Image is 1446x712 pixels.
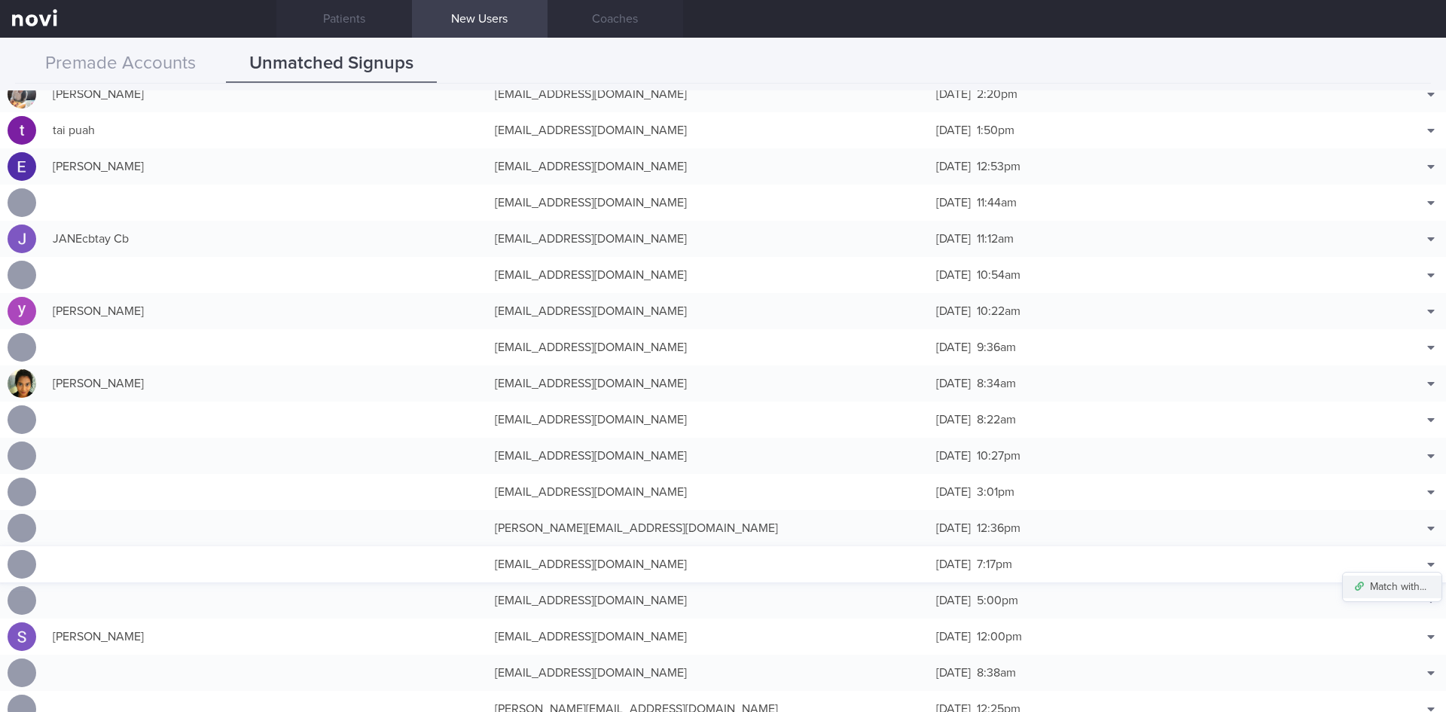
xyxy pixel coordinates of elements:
[977,269,1020,281] span: 10:54am
[487,332,929,362] div: [EMAIL_ADDRESS][DOMAIN_NAME]
[45,224,487,254] div: JANEcbtay Cb
[936,558,971,570] span: [DATE]
[487,79,929,109] div: [EMAIL_ADDRESS][DOMAIN_NAME]
[487,151,929,182] div: [EMAIL_ADDRESS][DOMAIN_NAME]
[45,79,487,109] div: [PERSON_NAME]
[936,88,971,100] span: [DATE]
[936,197,971,209] span: [DATE]
[226,45,437,83] button: Unmatched Signups
[936,160,971,173] span: [DATE]
[936,486,971,498] span: [DATE]
[977,341,1016,353] span: 9:36am
[977,233,1014,245] span: 11:12am
[936,377,971,390] span: [DATE]
[936,124,971,136] span: [DATE]
[487,477,929,507] div: [EMAIL_ADDRESS][DOMAIN_NAME]
[977,88,1017,100] span: 2:20pm
[977,197,1017,209] span: 11:44am
[936,414,971,426] span: [DATE]
[487,405,929,435] div: [EMAIL_ADDRESS][DOMAIN_NAME]
[977,631,1022,643] span: 12:00pm
[936,341,971,353] span: [DATE]
[15,45,226,83] button: Premade Accounts
[977,594,1018,607] span: 5:00pm
[487,658,929,688] div: [EMAIL_ADDRESS][DOMAIN_NAME]
[487,296,929,326] div: [EMAIL_ADDRESS][DOMAIN_NAME]
[487,224,929,254] div: [EMAIL_ADDRESS][DOMAIN_NAME]
[45,151,487,182] div: [PERSON_NAME]
[936,594,971,607] span: [DATE]
[977,558,1012,570] span: 7:17pm
[936,305,971,317] span: [DATE]
[977,522,1020,534] span: 12:36pm
[936,667,971,679] span: [DATE]
[45,622,487,652] div: [PERSON_NAME]
[45,296,487,326] div: [PERSON_NAME]
[977,305,1020,317] span: 10:22am
[936,631,971,643] span: [DATE]
[936,233,971,245] span: [DATE]
[487,368,929,399] div: [EMAIL_ADDRESS][DOMAIN_NAME]
[936,269,971,281] span: [DATE]
[977,667,1016,679] span: 8:38am
[487,115,929,145] div: [EMAIL_ADDRESS][DOMAIN_NAME]
[487,549,929,579] div: [EMAIL_ADDRESS][DOMAIN_NAME]
[487,585,929,616] div: [EMAIL_ADDRESS][DOMAIN_NAME]
[1343,576,1441,598] button: Match with...
[977,414,1016,426] span: 8:22am
[977,450,1020,462] span: 10:27pm
[487,188,929,218] div: [EMAIL_ADDRESS][DOMAIN_NAME]
[977,124,1014,136] span: 1:50pm
[487,513,929,543] div: [PERSON_NAME][EMAIL_ADDRESS][DOMAIN_NAME]
[45,115,487,145] div: tai puah
[936,522,971,534] span: [DATE]
[936,450,971,462] span: [DATE]
[977,486,1014,498] span: 3:01pm
[45,368,487,399] div: [PERSON_NAME]
[977,377,1016,390] span: 8:34am
[487,622,929,652] div: [EMAIL_ADDRESS][DOMAIN_NAME]
[487,260,929,290] div: [EMAIL_ADDRESS][DOMAIN_NAME]
[977,160,1020,173] span: 12:53pm
[487,441,929,471] div: [EMAIL_ADDRESS][DOMAIN_NAME]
